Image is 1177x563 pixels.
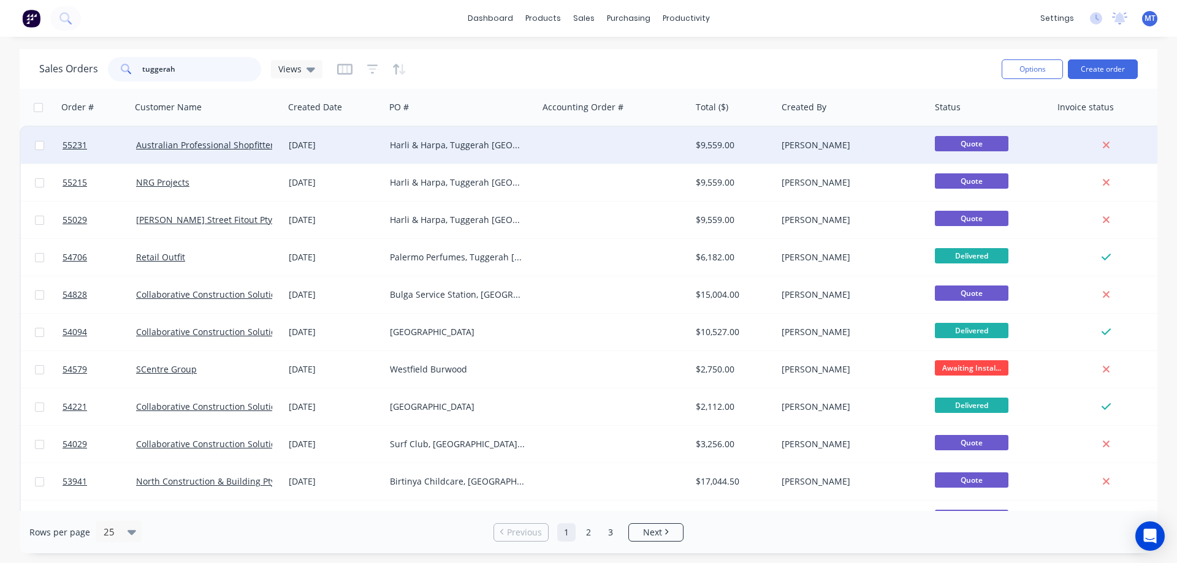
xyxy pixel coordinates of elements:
[389,101,409,113] div: PO #
[390,139,526,151] div: Harli & Harpa, Tuggerah [GEOGRAPHIC_DATA]
[1002,59,1063,79] button: Options
[63,501,136,537] a: 53862
[63,214,87,226] span: 55029
[63,239,136,276] a: 54706
[63,164,136,201] a: 55215
[601,523,620,542] a: Page 3
[579,523,598,542] a: Page 2
[696,401,768,413] div: $2,112.00
[1068,59,1138,79] button: Create order
[390,214,526,226] div: Harli & Harpa, Tuggerah [GEOGRAPHIC_DATA]
[63,401,87,413] span: 54221
[696,289,768,301] div: $15,004.00
[39,63,98,75] h1: Sales Orders
[935,398,1008,413] span: Delivered
[782,101,826,113] div: Created By
[390,438,526,450] div: Surf Club, [GEOGRAPHIC_DATA] [GEOGRAPHIC_DATA]
[1034,9,1080,28] div: settings
[1057,101,1114,113] div: Invoice status
[135,101,202,113] div: Customer Name
[136,289,286,300] a: Collaborative Construction Solutions
[782,289,918,301] div: [PERSON_NAME]
[63,251,87,263] span: 54706
[289,139,380,151] div: [DATE]
[61,101,94,113] div: Order #
[935,136,1008,151] span: Quote
[1145,13,1156,24] span: MT
[782,363,918,376] div: [PERSON_NAME]
[289,326,380,338] div: [DATE]
[63,276,136,313] a: 54828
[935,360,1008,376] span: Awaiting Instal...
[289,363,380,376] div: [DATE]
[63,314,136,350] a: 54094
[935,323,1008,338] span: Delivered
[63,202,136,238] a: 55029
[390,176,526,189] div: Harli & Harpa, Tuggerah [GEOGRAPHIC_DATA]
[63,438,87,450] span: 54029
[289,438,380,450] div: [DATE]
[63,326,87,338] span: 54094
[696,139,768,151] div: $9,559.00
[136,214,288,225] a: [PERSON_NAME] Street Fitout Pty Ltd
[390,289,526,301] div: Bulga Service Station, [GEOGRAPHIC_DATA]
[136,176,189,188] a: NRG Projects
[1135,521,1165,551] div: Open Intercom Messenger
[782,401,918,413] div: [PERSON_NAME]
[63,475,87,488] span: 53941
[696,438,768,450] div: $3,256.00
[935,173,1008,189] span: Quote
[63,388,136,425] a: 54221
[278,62,302,75] span: Views
[935,101,961,113] div: Status
[63,463,136,500] a: 53941
[288,101,342,113] div: Created Date
[136,363,197,375] a: SCentre Group
[462,9,519,28] a: dashboard
[629,526,683,538] a: Next page
[136,401,286,412] a: Collaborative Construction Solutions
[289,176,380,189] div: [DATE]
[935,285,1008,301] span: Quote
[289,475,380,488] div: [DATE]
[63,426,136,463] a: 54029
[489,523,688,542] ul: Pagination
[519,9,567,28] div: products
[543,101,623,113] div: Accounting Order #
[507,526,542,538] span: Previous
[63,351,136,388] a: 54579
[136,475,291,487] a: North Construction & Building Pty Ltd
[22,9,40,28] img: Factory
[696,326,768,338] div: $10,527.00
[390,363,526,376] div: Westfield Burwood
[696,251,768,263] div: $6,182.00
[601,9,657,28] div: purchasing
[289,214,380,226] div: [DATE]
[782,139,918,151] div: [PERSON_NAME]
[289,251,380,263] div: [DATE]
[935,211,1008,226] span: Quote
[557,523,576,542] a: Page 1 is your current page
[390,326,526,338] div: [GEOGRAPHIC_DATA]
[289,289,380,301] div: [DATE]
[63,139,87,151] span: 55231
[136,251,185,263] a: Retail Outfit
[657,9,716,28] div: productivity
[935,472,1008,488] span: Quote
[289,401,380,413] div: [DATE]
[63,363,87,376] span: 54579
[136,326,286,338] a: Collaborative Construction Solutions
[935,248,1008,263] span: Delivered
[142,57,262,81] input: Search...
[696,101,728,113] div: Total ($)
[643,526,662,538] span: Next
[696,214,768,226] div: $9,559.00
[390,475,526,488] div: Birtinya Childcare, [GEOGRAPHIC_DATA]
[696,176,768,189] div: $9,559.00
[29,526,90,538] span: Rows per page
[696,475,768,488] div: $17,044.50
[782,475,918,488] div: [PERSON_NAME]
[390,251,526,263] div: Palermo Perfumes, Tuggerah [GEOGRAPHIC_DATA]
[63,176,87,189] span: 55215
[782,326,918,338] div: [PERSON_NAME]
